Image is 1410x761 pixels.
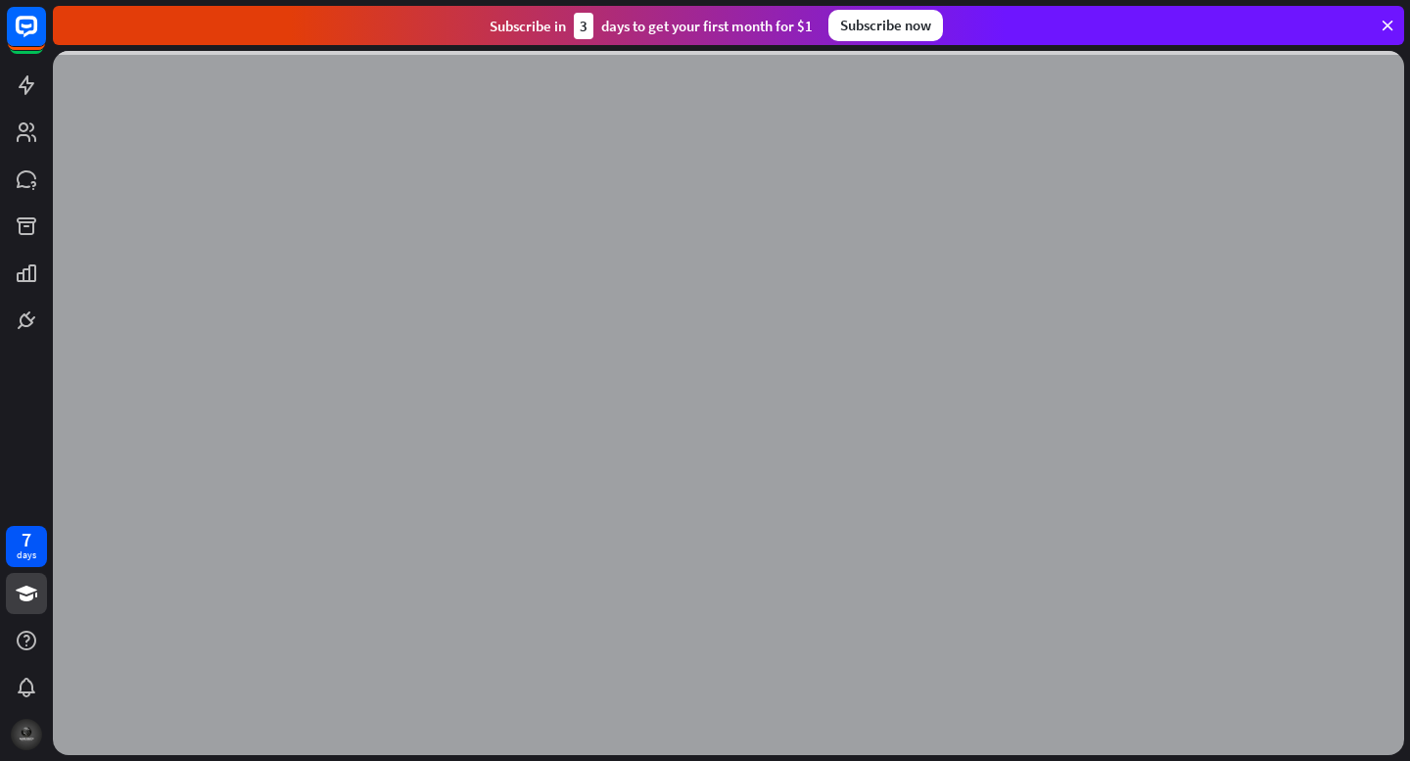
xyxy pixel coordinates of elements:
[828,10,943,41] div: Subscribe now
[17,548,36,562] div: days
[490,13,813,39] div: Subscribe in days to get your first month for $1
[6,526,47,567] a: 7 days
[22,531,31,548] div: 7
[574,13,593,39] div: 3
